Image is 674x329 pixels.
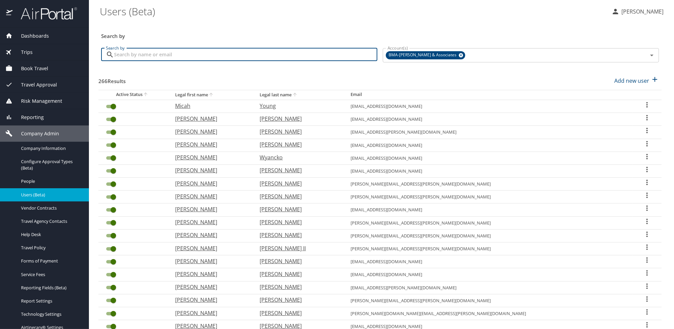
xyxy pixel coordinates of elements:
[143,92,149,98] button: sort
[13,97,62,105] span: Risk Management
[175,244,246,252] p: [PERSON_NAME]
[260,283,337,291] p: [PERSON_NAME]
[260,205,337,213] p: [PERSON_NAME]
[647,51,657,60] button: Open
[175,153,246,161] p: [PERSON_NAME]
[175,283,246,291] p: [PERSON_NAME]
[13,130,59,137] span: Company Admin
[345,139,633,152] td: [EMAIL_ADDRESS][DOMAIN_NAME]
[114,48,377,61] input: Search by name or email
[260,270,337,278] p: [PERSON_NAME]
[260,218,337,226] p: [PERSON_NAME]
[13,49,33,56] span: Trips
[21,245,81,251] span: Travel Policy
[170,90,255,100] th: Legal first name
[21,145,81,152] span: Company Information
[345,243,633,255] td: [PERSON_NAME][EMAIL_ADDRESS][PERSON_NAME][DOMAIN_NAME]
[345,178,633,191] td: [PERSON_NAME][EMAIL_ADDRESS][PERSON_NAME][DOMAIN_NAME]
[175,205,246,213] p: [PERSON_NAME]
[13,81,57,89] span: Travel Approval
[345,164,633,177] td: [EMAIL_ADDRESS][DOMAIN_NAME]
[292,92,299,98] button: sort
[260,128,337,136] p: [PERSON_NAME]
[175,270,246,278] p: [PERSON_NAME]
[175,102,246,110] p: Micah
[21,231,81,238] span: Help Desk
[345,268,633,281] td: [EMAIL_ADDRESS][DOMAIN_NAME]
[6,7,13,20] img: icon-airportal.png
[260,179,337,188] p: [PERSON_NAME]
[98,90,170,100] th: Active Status
[208,92,215,98] button: sort
[260,115,337,123] p: [PERSON_NAME]
[175,128,246,136] p: [PERSON_NAME]
[21,218,81,225] span: Travel Agency Contacts
[175,140,246,149] p: [PERSON_NAME]
[13,65,48,72] span: Book Travel
[13,114,44,121] span: Reporting
[21,311,81,317] span: Technology Settings
[21,298,81,304] span: Report Settings
[609,5,667,18] button: [PERSON_NAME]
[260,257,337,265] p: [PERSON_NAME]
[260,140,337,149] p: [PERSON_NAME]
[260,102,337,110] p: Young
[175,309,246,317] p: [PERSON_NAME]
[260,153,337,161] p: Wyancko
[175,231,246,239] p: [PERSON_NAME]
[345,191,633,204] td: [PERSON_NAME][EMAIL_ADDRESS][PERSON_NAME][DOMAIN_NAME]
[21,192,81,198] span: Users (Beta)
[345,281,633,294] td: [EMAIL_ADDRESS][PERSON_NAME][DOMAIN_NAME]
[345,307,633,320] td: [PERSON_NAME][DOMAIN_NAME][EMAIL_ADDRESS][PERSON_NAME][DOMAIN_NAME]
[21,205,81,211] span: Vendor Contracts
[260,231,337,239] p: [PERSON_NAME]
[260,166,337,174] p: [PERSON_NAME]
[175,192,246,200] p: [PERSON_NAME]
[345,126,633,139] td: [EMAIL_ADDRESS][PERSON_NAME][DOMAIN_NAME]
[13,32,49,40] span: Dashboards
[101,28,659,40] h3: Search by
[612,73,662,88] button: Add new user
[386,52,461,59] span: BMA-[PERSON_NAME] & Associates
[21,258,81,264] span: Forms of Payment
[98,73,126,85] h3: 266 Results
[620,7,664,16] p: [PERSON_NAME]
[345,255,633,268] td: [EMAIL_ADDRESS][DOMAIN_NAME]
[345,204,633,216] td: [EMAIL_ADDRESS][DOMAIN_NAME]
[175,296,246,304] p: [PERSON_NAME]
[175,179,246,188] p: [PERSON_NAME]
[345,152,633,164] td: [EMAIL_ADDRESS][DOMAIN_NAME]
[175,257,246,265] p: [PERSON_NAME]
[345,229,633,242] td: [PERSON_NAME][EMAIL_ADDRESS][PERSON_NAME][DOMAIN_NAME]
[175,166,246,174] p: [PERSON_NAME]
[260,296,337,304] p: [PERSON_NAME]
[21,285,81,291] span: Reporting Fields (Beta)
[260,244,337,252] p: [PERSON_NAME] II
[345,113,633,126] td: [EMAIL_ADDRESS][DOMAIN_NAME]
[615,77,650,85] p: Add new user
[260,309,337,317] p: [PERSON_NAME]
[100,1,606,22] h1: Users (Beta)
[175,218,246,226] p: [PERSON_NAME]
[260,192,337,200] p: [PERSON_NAME]
[175,115,246,123] p: [PERSON_NAME]
[345,100,633,113] td: [EMAIL_ADDRESS][DOMAIN_NAME]
[255,90,345,100] th: Legal last name
[345,216,633,229] td: [PERSON_NAME][EMAIL_ADDRESS][PERSON_NAME][DOMAIN_NAME]
[13,7,77,20] img: airportal-logo.png
[21,178,81,185] span: People
[21,271,81,278] span: Service Fees
[21,158,81,171] span: Configure Approval Types (Beta)
[345,90,633,100] th: Email
[386,51,465,59] div: BMA-[PERSON_NAME] & Associates
[345,294,633,307] td: [PERSON_NAME][EMAIL_ADDRESS][PERSON_NAME][DOMAIN_NAME]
